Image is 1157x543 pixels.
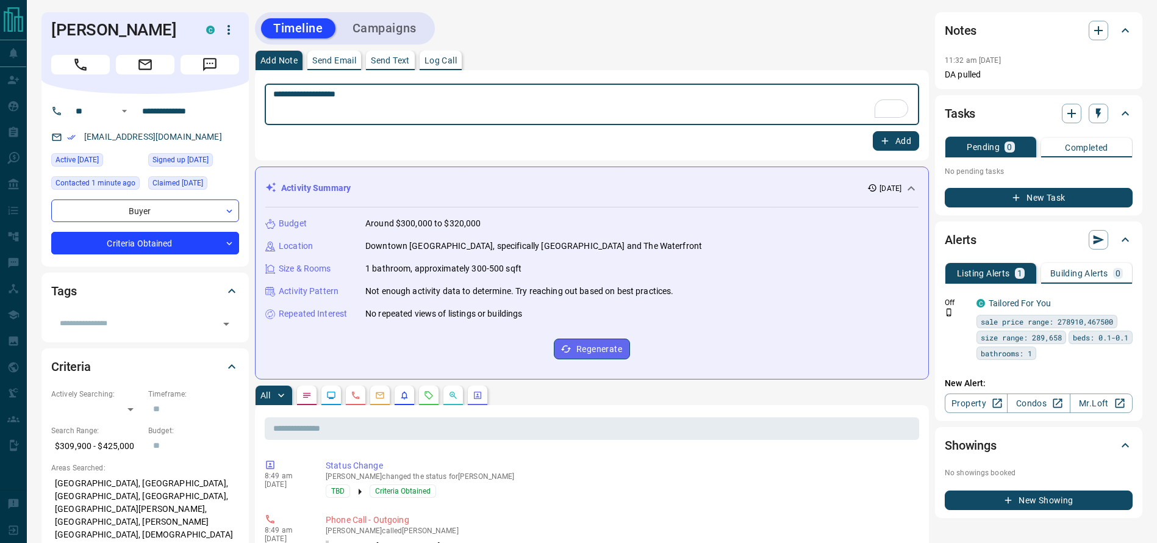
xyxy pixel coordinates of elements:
p: DA pulled [945,68,1133,81]
p: Status Change [326,459,914,472]
div: Criteria [51,352,239,381]
span: size range: 289,658 [981,331,1062,343]
div: Alerts [945,225,1133,254]
div: Buyer [51,200,239,222]
p: All [260,391,270,400]
button: Add [873,131,919,151]
span: beds: 0.1-0.1 [1073,331,1128,343]
p: Building Alerts [1050,269,1108,278]
p: No repeated views of listings or buildings [365,307,523,320]
div: Activity Summary[DATE] [265,177,919,200]
svg: Agent Actions [473,390,482,400]
div: Sat Sep 13 2025 [148,176,239,193]
p: Send Email [312,56,356,65]
p: Not enough activity data to determine. Try reaching out based on best practices. [365,285,674,298]
span: Contacted 1 minute ago [56,177,135,189]
p: [PERSON_NAME] changed the status for [PERSON_NAME] [326,472,914,481]
p: Add Note [260,56,298,65]
div: Sat Sep 13 2025 [51,153,142,170]
p: No showings booked [945,467,1133,478]
p: [PERSON_NAME] called [PERSON_NAME] [326,527,914,535]
a: Property [945,394,1008,413]
svg: Push Notification Only [945,308,953,317]
p: 8:49 am [265,472,307,480]
span: Signed up [DATE] [152,154,209,166]
a: Mr.Loft [1070,394,1133,413]
p: Budget [279,217,307,230]
p: Completed [1065,143,1108,152]
span: Claimed [DATE] [152,177,203,189]
span: Active [DATE] [56,154,99,166]
p: Activity Summary [281,182,351,195]
p: Repeated Interest [279,307,347,320]
p: 0 [1007,143,1012,151]
svg: Listing Alerts [399,390,409,400]
div: condos.ca [976,299,985,307]
p: $309,900 - $425,000 [51,436,142,456]
p: Areas Searched: [51,462,239,473]
span: sale price range: 278910,467500 [981,315,1113,328]
p: 8:49 am [265,526,307,534]
button: New Showing [945,491,1133,510]
button: Open [117,104,132,118]
h2: Tasks [945,104,975,123]
textarea: To enrich screen reader interactions, please activate Accessibility in Grammarly extension settings [273,89,911,120]
button: Open [218,315,235,333]
svg: Requests [424,390,434,400]
p: Budget: [148,425,239,436]
svg: Notes [302,390,312,400]
button: Regenerate [554,339,630,359]
div: Tags [51,276,239,306]
a: [EMAIL_ADDRESS][DOMAIN_NAME] [84,132,222,142]
p: 1 [1017,269,1022,278]
svg: Email Verified [67,133,76,142]
p: Size & Rooms [279,262,331,275]
span: bathrooms: 1 [981,347,1032,359]
button: Campaigns [340,18,429,38]
a: Condos [1007,394,1070,413]
svg: Calls [351,390,360,400]
p: Actively Searching: [51,389,142,400]
span: Message [181,55,239,74]
h2: Criteria [51,357,91,376]
div: Sat Sep 13 2025 [148,153,239,170]
p: [DATE] [265,534,307,543]
p: Log Call [424,56,457,65]
div: Showings [945,431,1133,460]
p: Send Text [371,56,410,65]
p: Activity Pattern [279,285,339,298]
p: 11:32 am [DATE] [945,56,1001,65]
p: 0 [1116,269,1120,278]
button: New Task [945,188,1133,207]
p: New Alert: [945,377,1133,390]
span: Call [51,55,110,74]
div: condos.ca [206,26,215,34]
p: [DATE] [265,480,307,489]
span: Email [116,55,174,74]
p: Listing Alerts [957,269,1010,278]
h1: [PERSON_NAME] [51,20,188,40]
p: Pending [967,143,1000,151]
button: Timeline [261,18,335,38]
svg: Opportunities [448,390,458,400]
span: TBD [331,485,345,497]
p: Search Range: [51,425,142,436]
h2: Showings [945,436,997,455]
a: Tailored For You [989,298,1051,308]
p: Downtown [GEOGRAPHIC_DATA], specifically [GEOGRAPHIC_DATA] and The Waterfront [365,240,702,253]
svg: Emails [375,390,385,400]
p: Location [279,240,313,253]
p: Around $300,000 to $320,000 [365,217,481,230]
div: Mon Sep 15 2025 [51,176,142,193]
div: Notes [945,16,1133,45]
p: Timeframe: [148,389,239,400]
p: 1 bathroom, approximately 300-500 sqft [365,262,521,275]
div: Criteria Obtained [51,232,239,254]
span: Criteria Obtained [375,485,431,497]
svg: Lead Browsing Activity [326,390,336,400]
p: No pending tasks [945,162,1133,181]
div: Tasks [945,99,1133,128]
h2: Alerts [945,230,976,250]
p: [DATE] [879,183,901,194]
h2: Tags [51,281,76,301]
